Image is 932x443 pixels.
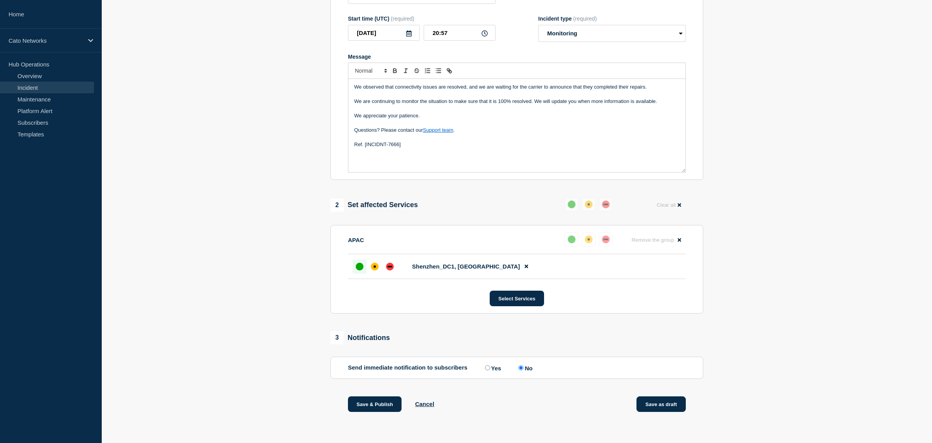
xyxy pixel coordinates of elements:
div: Set affected Services [330,199,418,212]
input: No [518,365,523,370]
input: HH:MM [424,25,496,41]
div: Message [348,54,686,60]
div: Incident type [538,16,686,22]
p: Send immediate notification to subscribers [348,364,468,371]
label: Yes [483,364,501,371]
span: (required) [573,16,597,22]
div: down [602,201,610,208]
span: 3 [330,331,344,344]
button: Select Services [490,291,544,306]
div: up [568,201,576,208]
p: We observed that connectivity issues are resolved, and we are waiting for the carrier to announce... [354,84,680,91]
button: down [599,197,613,211]
span: Remove the group [631,237,674,243]
div: up [356,263,363,270]
div: Message [348,79,685,172]
button: Toggle bold text [389,66,400,75]
div: Notifications [330,331,390,344]
button: Toggle ordered list [422,66,433,75]
span: (required) [391,16,414,22]
button: affected [582,197,596,211]
button: affected [582,232,596,246]
button: Toggle strikethrough text [411,66,422,75]
p: Cato Networks [9,37,83,44]
div: affected [371,263,379,270]
button: Clear all [652,197,686,213]
p: APAC [348,237,364,243]
span: 2 [330,199,344,212]
input: Yes [485,365,490,370]
span: Shenzhen_DC1, [GEOGRAPHIC_DATA] [412,263,520,270]
input: YYYY-MM-DD [348,25,420,41]
div: up [568,235,576,243]
button: down [599,232,613,246]
a: Support team [423,127,453,133]
p: Questions? Please contact our . [354,127,680,134]
span: Font size [351,66,389,75]
div: down [386,263,394,270]
button: Save & Publish [348,396,402,412]
div: affected [585,201,593,208]
p: We appreciate your patience. [354,112,680,119]
div: down [602,235,610,243]
label: No [516,364,532,371]
button: up [565,197,579,211]
button: Toggle bulleted list [433,66,444,75]
button: Cancel [415,401,434,407]
p: Ref. [INCIDNT-7666] [354,141,680,148]
p: We are continuing to monitor the situation to make sure that it is 100% resolved. We will update ... [354,98,680,105]
div: Start time (UTC) [348,16,496,22]
select: Incident type [538,25,686,42]
button: Save as draft [636,396,686,412]
button: Remove the group [627,232,686,248]
div: Send immediate notification to subscribers [348,364,686,371]
button: Toggle italic text [400,66,411,75]
button: Toggle link [444,66,455,75]
div: affected [585,235,593,243]
button: up [565,232,579,246]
